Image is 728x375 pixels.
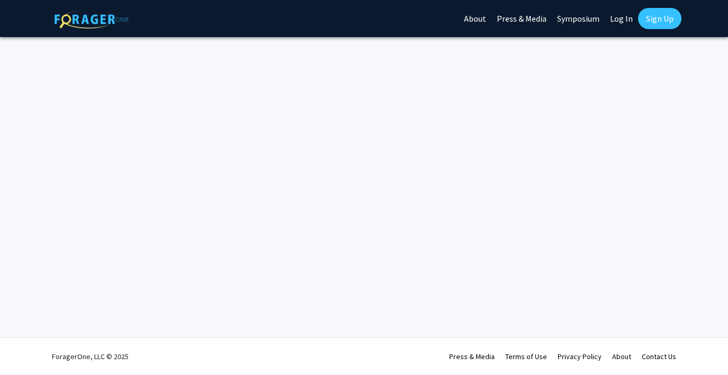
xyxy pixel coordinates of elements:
[638,8,681,29] a: Sign Up
[642,352,676,361] a: Contact Us
[52,338,129,375] div: ForagerOne, LLC © 2025
[54,10,129,29] img: ForagerOne Logo
[558,352,602,361] a: Privacy Policy
[449,352,495,361] a: Press & Media
[505,352,547,361] a: Terms of Use
[612,352,631,361] a: About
